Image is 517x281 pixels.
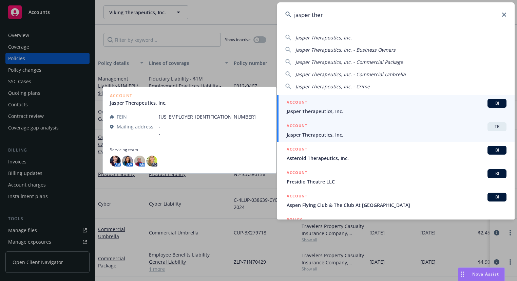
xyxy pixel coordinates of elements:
span: Jasper Therapeutics, Inc. [287,131,506,138]
span: Presidio Theatre LLC [287,178,506,185]
span: Jasper Therapeutics, Inc. - Commercial Package [295,59,403,65]
span: Jasper Therapeutics, Inc. [295,34,352,41]
h5: ACCOUNT [287,193,307,201]
a: ACCOUNTBIPresidio Theatre LLC [277,165,515,189]
span: BI [490,194,504,200]
span: BI [490,100,504,106]
span: TR [490,124,504,130]
span: Jasper Therapeutics, Inc. - Commercial Umbrella [295,71,406,77]
span: Jasper Therapeutics, Inc. [287,108,506,115]
h5: POLICY [287,216,302,223]
h5: ACCOUNT [287,99,307,107]
h5: ACCOUNT [287,146,307,154]
span: Jasper Therapeutics, Inc. - Crime [295,83,370,90]
span: Asteroid Therapeutics, Inc. [287,155,506,162]
div: Drag to move [458,268,467,281]
a: ACCOUNTBIAspen Flying Club & The Club At [GEOGRAPHIC_DATA] [277,189,515,212]
span: Jasper Therapeutics, Inc. - Business Owners [295,47,396,53]
input: Search... [277,2,515,27]
span: BI [490,147,504,153]
span: BI [490,171,504,177]
a: POLICY [277,212,515,242]
span: Nova Assist [472,271,499,277]
a: ACCOUNTBIAsteroid Therapeutics, Inc. [277,142,515,165]
span: Aspen Flying Club & The Club At [GEOGRAPHIC_DATA] [287,201,506,209]
h5: ACCOUNT [287,122,307,130]
a: ACCOUNTTRJasper Therapeutics, Inc. [277,119,515,142]
button: Nova Assist [458,267,505,281]
a: ACCOUNTBIJasper Therapeutics, Inc. [277,95,515,119]
h5: ACCOUNT [287,169,307,177]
